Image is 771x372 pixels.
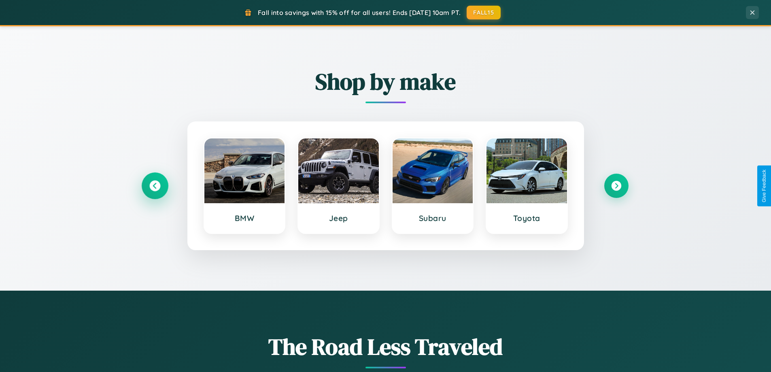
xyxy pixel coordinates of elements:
h3: Toyota [495,213,559,223]
h3: Subaru [401,213,465,223]
div: Give Feedback [761,170,767,202]
h1: The Road Less Traveled [143,331,629,362]
h3: Jeep [306,213,371,223]
h2: Shop by make [143,66,629,97]
button: FALL15 [467,6,501,19]
span: Fall into savings with 15% off for all users! Ends [DATE] 10am PT. [258,9,461,17]
h3: BMW [212,213,277,223]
